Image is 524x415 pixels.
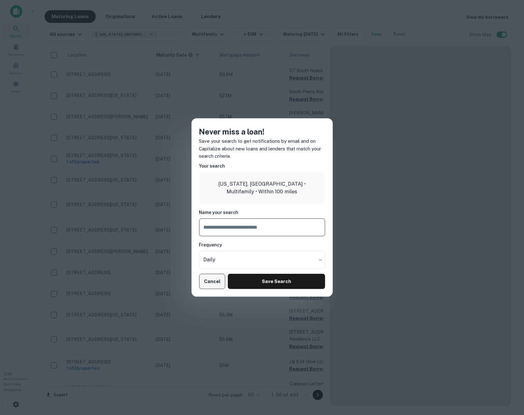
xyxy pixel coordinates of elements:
h6: Frequency [199,241,325,248]
iframe: Chat Widget [492,364,524,395]
h6: Your search [199,163,325,169]
div: Without label [199,251,325,269]
p: Save your search to get notifications by email and on Capitalize about new loans and lenders that... [199,137,325,160]
button: Cancel [199,274,226,289]
button: Save Search [228,274,325,289]
h4: Never miss a loan! [199,126,325,137]
h6: Name your search [199,209,325,216]
p: [US_STATE], [GEOGRAPHIC_DATA] • Multifamily • Within 100 miles [204,180,320,196]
